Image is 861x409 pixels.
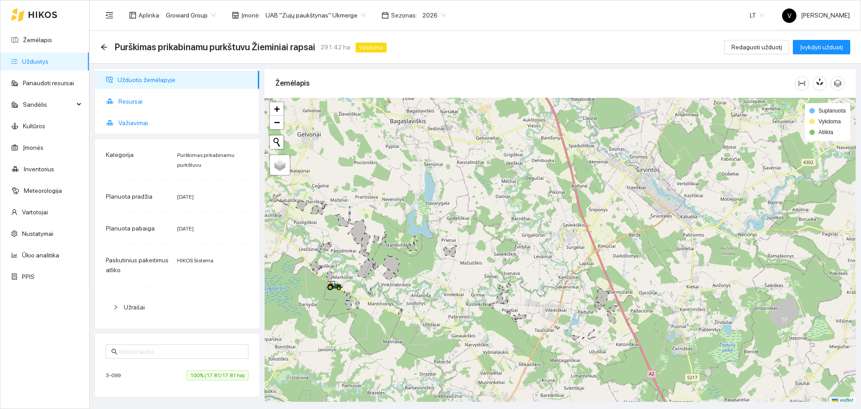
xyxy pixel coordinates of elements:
[782,12,850,19] span: [PERSON_NAME]
[106,193,152,200] span: Planuota pradžia
[177,257,213,264] span: HIKOS Sistema
[22,252,59,259] a: Ūkio analitika
[23,36,52,44] a: Žemėlapis
[177,152,235,168] span: Purškimas prikabinamu purkštuvu
[106,371,125,380] span: 3-099
[106,297,248,318] div: Užrašai
[105,11,113,19] span: menu-fold
[187,370,248,380] span: 100% (17.81/17.81 ha)
[129,12,136,19] span: layout
[22,230,53,237] a: Nustatymai
[100,44,108,51] div: Atgal
[270,155,290,175] a: Layers
[356,43,387,52] span: Vykdoma
[117,71,252,89] span: Užduotis žemėlapyje
[118,92,252,110] span: Resursai
[100,6,118,24] button: menu-fold
[818,129,833,135] span: Atlikta
[113,305,118,310] span: right
[177,194,194,200] span: [DATE]
[24,187,62,194] a: Meteorologija
[177,226,194,232] span: [DATE]
[124,304,145,311] span: Užrašai
[23,122,45,130] a: Kultūros
[22,209,48,216] a: Vartotojai
[274,103,280,114] span: +
[118,114,252,132] span: Važiavimai
[750,9,764,22] span: LT
[119,347,243,357] input: Ieškoti lauko
[275,70,795,96] div: Žemėlapis
[731,42,782,52] span: Redaguoti užduotį
[818,108,846,114] span: Suplanuota
[106,257,169,274] span: Paskutinius pakeitimus atliko
[111,348,117,355] span: search
[139,10,161,20] span: Aplinka :
[787,9,791,23] span: V
[241,10,260,20] span: Įmonė :
[265,9,365,22] span: UAB "Zujų paukštynas" Ukmerge
[724,44,789,51] a: Redaguoti užduotį
[23,144,43,151] a: Įmonės
[22,273,35,280] a: PPIS
[106,151,134,158] span: Kategorija
[422,9,446,22] span: 2026
[232,12,239,19] span: shop
[270,116,283,129] a: Zoom out
[166,9,216,22] span: Groward Group
[382,12,389,19] span: calendar
[391,10,417,20] span: Sezonas :
[795,80,809,87] span: column-width
[22,58,48,65] a: Užduotys
[274,117,280,128] span: −
[24,165,54,173] a: Inventorius
[818,118,841,125] span: Vykdoma
[115,40,315,54] span: Purškimas prikabinamu purkštuvu Žieminiai rapsai
[270,102,283,116] a: Zoom in
[270,135,283,149] button: Initiate a new search
[832,397,853,404] a: Leaflet
[106,225,155,232] span: Planuota pabaiga
[100,44,108,51] span: arrow-left
[724,40,789,54] button: Redaguoti užduotį
[23,96,74,113] span: Sandėlis
[23,79,74,87] a: Panaudoti resursai
[793,40,850,54] button: Įvykdyti užduotį
[800,42,843,52] span: Įvykdyti užduotį
[321,42,350,52] span: 291.42 ha
[795,76,809,91] button: column-width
